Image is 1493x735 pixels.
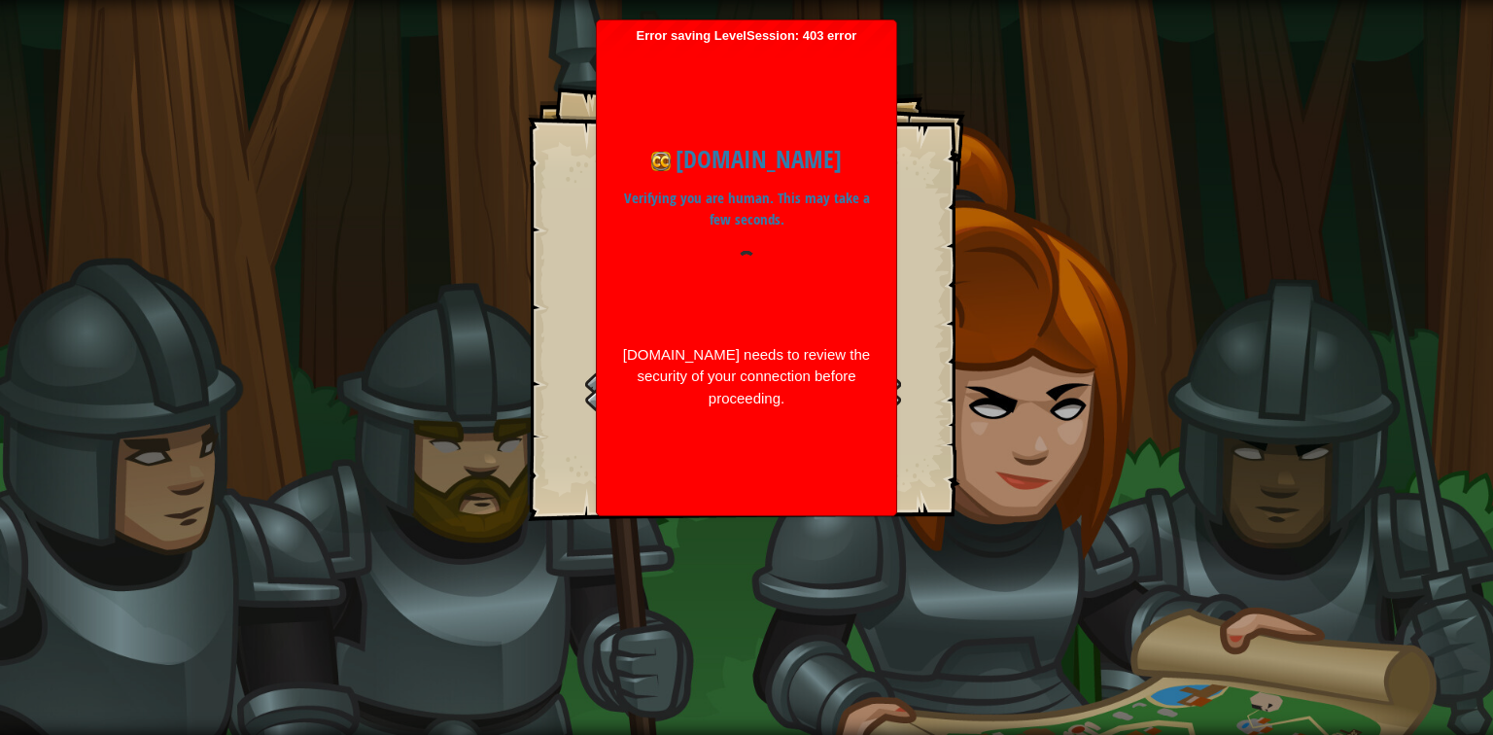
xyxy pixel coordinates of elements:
[621,188,872,231] p: Verifying you are human. This may take a few seconds.
[621,344,872,410] div: [DOMAIN_NAME] needs to review the security of your connection before proceeding.
[621,141,872,178] h1: [DOMAIN_NAME]
[607,28,886,507] span: Error saving LevelSession: 403 error
[651,152,671,171] img: Icon for codecombat.com
[581,188,883,216] li: Win the Game.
